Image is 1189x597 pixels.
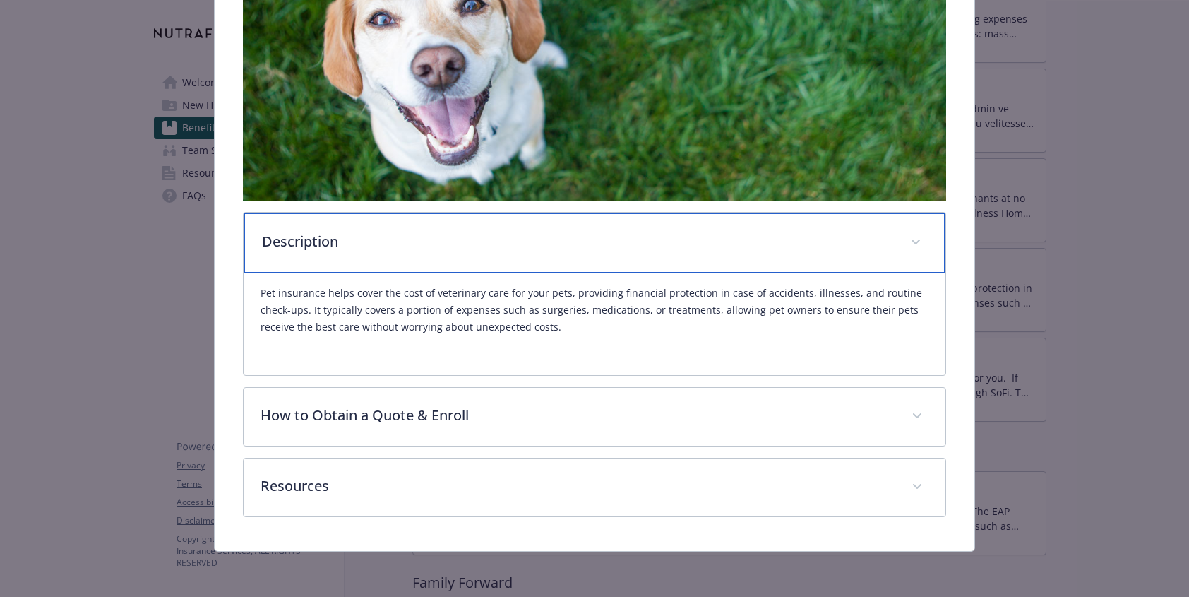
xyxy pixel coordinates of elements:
p: How to Obtain a Quote & Enroll [261,405,895,426]
div: Resources [244,459,945,516]
p: Resources [261,475,895,497]
p: Pet insurance helps cover the cost of veterinary care for your pets, providing financial protecti... [261,285,928,336]
div: How to Obtain a Quote & Enroll [244,388,945,446]
div: Description [244,273,945,375]
p: Description [262,231,893,252]
div: Description [244,213,945,273]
